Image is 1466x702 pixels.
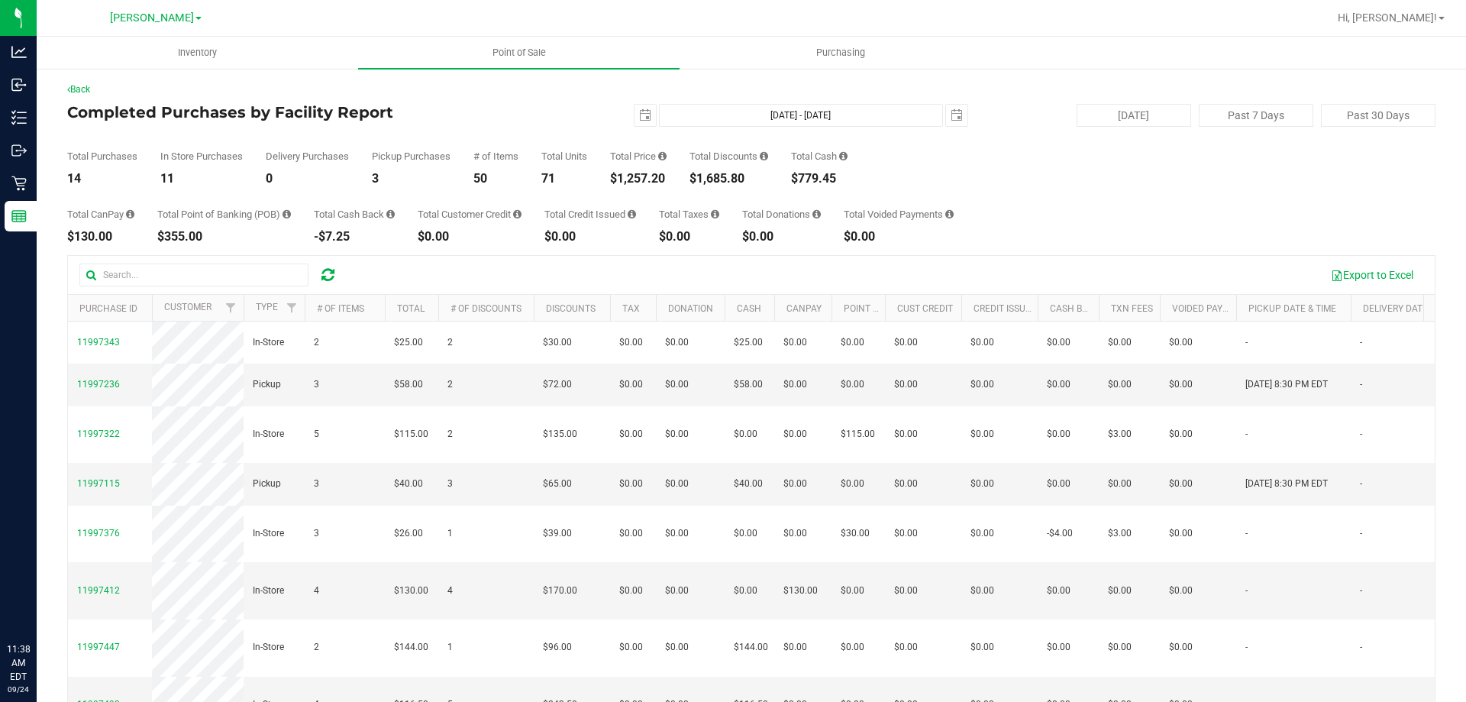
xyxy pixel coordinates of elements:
[1047,427,1070,442] span: $0.00
[110,11,194,24] span: [PERSON_NAME]
[1169,335,1193,350] span: $0.00
[619,526,643,541] span: $0.00
[897,303,953,314] a: Cust Credit
[812,209,821,219] i: Sum of all round-up-to-next-dollar total price adjustments for all purchases in the date range.
[841,427,875,442] span: $115.00
[253,335,284,350] span: In-Store
[394,526,423,541] span: $26.00
[256,302,278,312] a: Type
[67,173,137,185] div: 14
[67,84,90,95] a: Back
[841,584,864,598] span: $0.00
[394,584,428,598] span: $130.00
[77,379,120,390] span: 11997236
[894,477,918,491] span: $0.00
[970,335,994,350] span: $0.00
[844,303,952,314] a: Point of Banking (POB)
[783,427,807,442] span: $0.00
[126,209,134,219] i: Sum of the successful, non-voided CanPay payment transactions for all purchases in the date range.
[372,151,450,161] div: Pickup Purchases
[37,37,358,69] a: Inventory
[253,427,284,442] span: In-Store
[541,173,587,185] div: 71
[1199,104,1313,127] button: Past 7 Days
[737,303,761,314] a: Cash
[473,151,518,161] div: # of Items
[447,477,453,491] span: 3
[1108,526,1132,541] span: $3.00
[1108,377,1132,392] span: $0.00
[397,303,425,314] a: Total
[1245,427,1248,442] span: -
[11,44,27,60] inline-svg: Analytics
[844,209,954,219] div: Total Voided Payments
[253,477,281,491] span: Pickup
[157,46,237,60] span: Inventory
[1047,526,1073,541] span: -$4.00
[1360,427,1362,442] span: -
[665,584,689,598] span: $0.00
[546,303,596,314] a: Discounts
[1360,377,1362,392] span: -
[945,209,954,219] i: Sum of all voided payment transaction amounts, excluding tips and transaction fees, for all purch...
[1360,640,1362,655] span: -
[160,173,243,185] div: 11
[1245,377,1328,392] span: [DATE] 8:30 PM EDT
[665,335,689,350] span: $0.00
[11,77,27,92] inline-svg: Inbound
[1047,477,1070,491] span: $0.00
[314,640,319,655] span: 2
[15,580,61,626] iframe: Resource center
[619,335,643,350] span: $0.00
[447,335,453,350] span: 2
[1169,640,1193,655] span: $0.00
[314,377,319,392] span: 3
[394,477,423,491] span: $40.00
[894,427,918,442] span: $0.00
[1245,640,1248,655] span: -
[734,427,757,442] span: $0.00
[970,377,994,392] span: $0.00
[67,209,134,219] div: Total CanPay
[11,209,27,224] inline-svg: Reports
[841,477,864,491] span: $0.00
[317,303,364,314] a: # of Items
[541,151,587,161] div: Total Units
[894,335,918,350] span: $0.00
[279,295,305,321] a: Filter
[791,173,848,185] div: $779.45
[266,173,349,185] div: 0
[689,173,768,185] div: $1,685.80
[218,295,244,321] a: Filter
[253,526,284,541] span: In-Store
[67,104,523,121] h4: Completed Purchases by Facility Report
[1047,640,1070,655] span: $0.00
[742,209,821,219] div: Total Donations
[67,151,137,161] div: Total Purchases
[668,303,713,314] a: Donation
[786,303,822,314] a: CanPay
[1363,303,1428,314] a: Delivery Date
[79,303,137,314] a: Purchase ID
[543,584,577,598] span: $170.00
[160,151,243,161] div: In Store Purchases
[1172,303,1248,314] a: Voided Payment
[314,584,319,598] span: 4
[447,584,453,598] span: 4
[79,264,308,286] input: Search...
[1108,335,1132,350] span: $0.00
[894,640,918,655] span: $0.00
[1108,477,1132,491] span: $0.00
[1245,526,1248,541] span: -
[610,173,667,185] div: $1,257.20
[1108,427,1132,442] span: $3.00
[658,151,667,161] i: Sum of the total prices of all purchases in the date range.
[783,640,807,655] span: $0.00
[513,209,521,219] i: Sum of the successful, non-voided payments using account credit for all purchases in the date range.
[1111,303,1153,314] a: Txn Fees
[619,377,643,392] span: $0.00
[314,335,319,350] span: 2
[839,151,848,161] i: Sum of the successful, non-voided cash payment transactions for all purchases in the date range. ...
[77,642,120,652] span: 11997447
[1245,335,1248,350] span: -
